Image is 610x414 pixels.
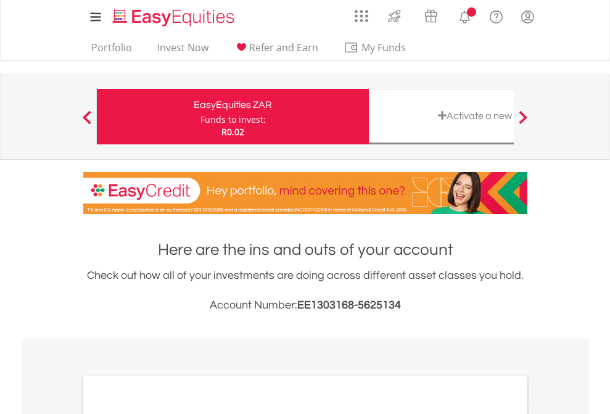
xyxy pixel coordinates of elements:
a: My Profile [512,3,543,30]
a: Notifications [449,3,480,28]
a: Vouchers [413,3,449,26]
a: Refer and Earn [229,41,323,60]
a: AppsGrid [347,3,376,23]
img: EasyEquities_Logo.png [110,7,239,28]
img: grid-menu-icon.svg [355,9,368,23]
div: Funds to invest: [200,114,266,126]
span: My Funds [344,39,424,56]
h3: Account Number: [83,297,527,314]
a: Invest Now [152,41,213,60]
a: Home page [108,3,239,28]
h1: Here are the ins and outs of your account [83,239,527,261]
span: Refer and Earn [249,41,318,54]
div: Check out how all of your investments are doing across different asset classes you hold. [83,267,527,314]
span: R0.02 [221,126,244,138]
img: vouchers-v2.svg [421,6,441,26]
span: EE1303168-5625134 [297,299,401,311]
img: EasyCredit Promotion Banner [83,172,527,214]
a: Portfolio [86,41,137,60]
img: thrive-v2.svg [384,6,405,26]
a: FAQ's and Support [480,3,512,28]
div: EasyEquities ZAR [104,96,361,114]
